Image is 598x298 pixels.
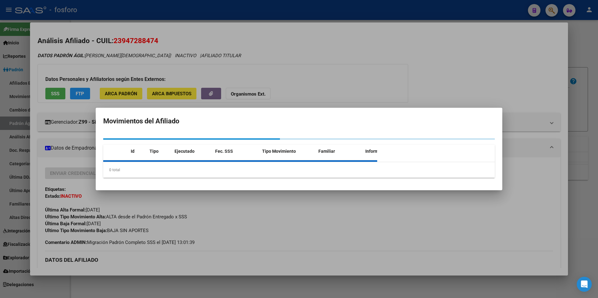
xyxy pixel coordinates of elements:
datatable-header-cell: Tipo [147,145,172,158]
div: 0 total [103,162,495,178]
span: Familiar [318,149,335,154]
span: Ejecutado [175,149,195,154]
datatable-header-cell: Id [128,145,147,158]
span: Tipo [149,149,159,154]
span: Id [131,149,134,154]
datatable-header-cell: Informable SSS [363,145,410,158]
span: Tipo Movimiento [262,149,296,154]
h2: Movimientos del Afiliado [103,115,495,127]
span: Informable SSS [365,149,397,154]
datatable-header-cell: Fec. SSS [213,145,260,158]
datatable-header-cell: Ejecutado [172,145,213,158]
datatable-header-cell: Tipo Movimiento [260,145,316,158]
datatable-header-cell: Familiar [316,145,363,158]
span: Fec. SSS [215,149,233,154]
div: Open Intercom Messenger [577,277,592,292]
